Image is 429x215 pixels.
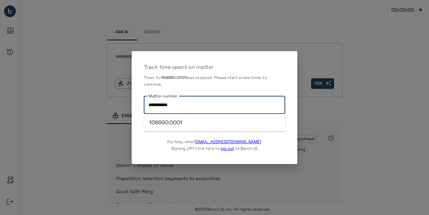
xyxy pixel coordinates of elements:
[144,63,285,71] p: Track time spent on matter
[144,75,267,87] span: was stopped. Please start a new timer to continue.
[167,128,262,152] p: For help, email . Signing off? Click here to of Bench IQ.
[221,146,234,151] a: log out
[161,75,187,80] b: 108990:0001
[144,75,161,80] span: Timer for
[144,117,285,129] li: 108990:0001
[148,93,177,99] label: Matter number
[195,139,261,144] a: [EMAIL_ADDRESS][DOMAIN_NAME]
